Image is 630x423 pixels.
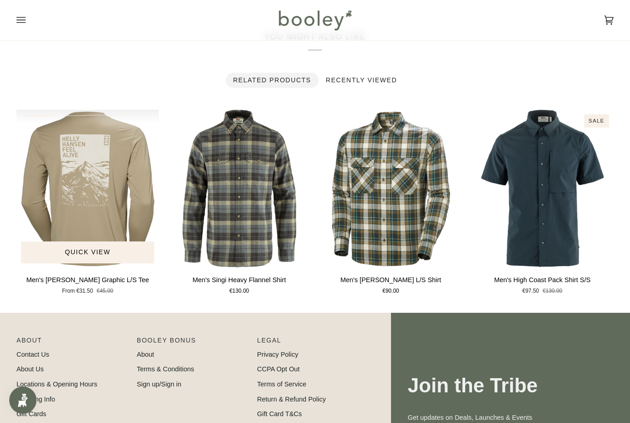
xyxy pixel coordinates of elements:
a: Terms of Service [257,380,307,388]
img: Helly Hansen Men's Lokka Flannel L/S Shirt Dark Jungle Fjell Plaid - Booley Galway [320,110,462,268]
button: Related products [226,73,319,88]
button: Recently viewed [319,73,405,88]
a: Men's High Coast Pack Shirt S/S [471,272,614,296]
img: Helly Hansen Men's Skog Graphic L/S Tee Pebble - Booley Galway [16,110,159,268]
p: Booley Bonus [137,336,248,350]
a: Terms & Conditions [137,365,194,373]
a: Locations & Opening Hours [16,380,98,388]
a: Men's Lokka Flannel L/S Shirt [320,110,462,268]
product-grid-item-variant: Small / Pebble [16,110,159,268]
product-grid-item: Men's Lokka Flannel L/S Shirt [320,110,462,295]
a: Men's Lokka Flannel L/S Shirt [320,272,462,296]
a: Privacy Policy [257,351,299,358]
span: Recently viewed [326,76,397,84]
p: Pipeline_Footer Sub [257,336,369,350]
span: €130.00 [543,287,562,295]
p: Men's High Coast Pack Shirt S/S [494,275,591,285]
a: Sign up/Sign in [137,380,181,388]
a: Men's Skog Graphic L/S Tee [16,110,159,268]
h3: Join the Tribe [407,373,614,398]
span: Related products [233,76,311,84]
span: €90.00 [382,287,399,295]
product-grid-item: Men's High Coast Pack Shirt S/S [471,110,614,295]
a: Gift Cards [16,410,46,418]
product-grid-item-variant: Small / Dark Navy [471,110,614,268]
a: Contact Us [16,351,49,358]
product-grid-item: Men's Singi Heavy Flannel Shirt [168,110,310,295]
a: Gift Card T&Cs [257,410,302,418]
iframe: Button to open loyalty program pop-up [9,386,37,414]
a: Men's Skog Graphic L/S Tee [16,272,159,296]
span: €130.00 [229,287,249,295]
p: Men's Singi Heavy Flannel Shirt [192,275,286,285]
span: Quick view [65,247,110,257]
a: CCPA Opt Out [257,365,300,373]
span: €45.00 [97,287,113,295]
a: About [137,351,154,358]
product-grid-item-variant: Small / Dark Jungle Fjell Plaid [320,110,462,268]
span: €97.50 [522,287,539,295]
product-grid-item-variant: Medium / Super Grey / Stone Grey [168,110,310,268]
p: Men's [PERSON_NAME] L/S Shirt [340,275,441,285]
div: Sale [584,114,609,128]
product-grid-item: Men's Skog Graphic L/S Tee [16,110,159,295]
a: Men's Singi Heavy Flannel Shirt [168,272,310,296]
p: Get updates on Deals, Launches & Events [407,413,614,423]
button: Quick view [21,241,154,263]
img: Fjallraven Men's High Coast Pack Shirt S/S Dark Navy - Booley Galway [471,110,614,268]
img: Booley [275,7,355,33]
img: Fjallraven Men's Singi Heavy Flannel Shirt Super Grey / Stone Grey - Booley Galway [168,110,310,268]
a: About Us [16,365,43,373]
p: Pipeline_Footer Main [16,336,128,350]
span: From €31.50 [62,287,93,295]
a: Men's High Coast Pack Shirt S/S [471,110,614,268]
p: Men's [PERSON_NAME] Graphic L/S Tee [26,275,149,285]
h2: You might also like [16,32,614,51]
a: Return & Refund Policy [257,396,326,403]
a: Men's Singi Heavy Flannel Shirt [168,110,310,268]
